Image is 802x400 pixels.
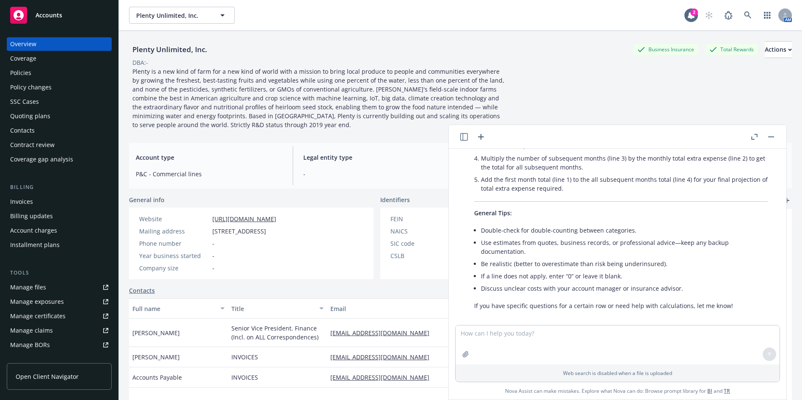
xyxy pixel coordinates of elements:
button: Title [228,298,327,319]
a: Manage BORs [7,338,112,352]
a: Switch app [759,7,776,24]
a: [EMAIL_ADDRESS][DOMAIN_NAME] [330,329,436,337]
li: If a line does not apply, enter “0” or leave it blank. [481,270,768,282]
li: Add the first month total (line 1) to the all subsequent months total (line 4) for your final pro... [481,173,768,194]
a: SSC Cases [7,95,112,108]
a: add [782,195,792,206]
span: [STREET_ADDRESS] [212,227,266,236]
a: Contacts [129,286,155,295]
div: Billing [7,183,112,192]
span: Nova Assist can make mistakes. Explore what Nova can do: Browse prompt library for and [505,382,730,400]
button: Email [327,298,492,319]
div: NAICS [390,227,460,236]
a: TR [724,387,730,394]
span: Identifiers [380,195,410,204]
div: Manage files [10,281,46,294]
span: Plenty Unlimited, Inc. [136,11,209,20]
span: INVOICES [231,353,258,361]
div: Policies [10,66,31,80]
div: Coverage [10,52,36,65]
a: Manage certificates [7,309,112,323]
a: Coverage [7,52,112,65]
div: Policy changes [10,81,52,94]
div: Manage claims [10,324,53,337]
span: Plenty is a new kind of farm for a new kind of world with a mission to bring local produce to peo... [132,67,506,129]
span: P&C - Commercial lines [136,169,283,178]
div: Contract review [10,138,55,152]
a: Coverage gap analysis [7,153,112,166]
a: Report a Bug [720,7,737,24]
div: Phone number [139,239,209,248]
li: Be realistic (better to overestimate than risk being underinsured). [481,258,768,270]
div: Mailing address [139,227,209,236]
a: Manage files [7,281,112,294]
a: Manage claims [7,324,112,337]
li: Multiply the number of subsequent months (line 3) by the monthly total extra expense (line 2) to ... [481,152,768,173]
p: Web search is disabled when a file is uploaded [461,369,775,377]
div: Summary of insurance [10,353,74,366]
li: Use estimates from quotes, business records, or professional advice—keep any backup documentation. [481,236,768,258]
li: Discuss unclear costs with your account manager or insurance advisor. [481,282,768,294]
span: Accounts [36,12,62,19]
div: Coverage gap analysis [10,153,73,166]
div: Email [330,304,479,313]
button: Full name [129,298,228,319]
a: Accounts [7,3,112,27]
div: Installment plans [10,238,60,252]
a: BI [707,387,712,394]
a: [EMAIL_ADDRESS][DOMAIN_NAME] [330,373,436,381]
div: Manage certificates [10,309,66,323]
span: Accounts Payable [132,373,182,382]
span: INVOICES [231,373,258,382]
div: Manage BORs [10,338,50,352]
a: Contacts [7,124,112,137]
a: Manage exposures [7,295,112,308]
div: Total Rewards [705,44,758,55]
span: General Tips: [474,209,512,217]
div: Contacts [10,124,35,137]
span: - [303,169,450,178]
div: Quoting plans [10,109,50,123]
a: [EMAIL_ADDRESS][DOMAIN_NAME] [330,353,436,361]
div: Title [231,304,314,313]
div: Tools [7,269,112,277]
div: Business Insurance [633,44,698,55]
div: Plenty Unlimited, Inc. [129,44,211,55]
a: Billing updates [7,209,112,223]
div: Account charges [10,224,57,237]
span: Account type [136,153,283,162]
a: Search [739,7,756,24]
div: CSLB [390,251,460,260]
a: Installment plans [7,238,112,252]
a: Policies [7,66,112,80]
span: [PERSON_NAME] [132,328,180,337]
a: Overview [7,37,112,51]
div: Website [139,214,209,223]
li: Double-check for double-counting between categories. [481,224,768,236]
div: Year business started [139,251,209,260]
div: 2 [690,8,698,16]
a: Start snowing [700,7,717,24]
a: Summary of insurance [7,353,112,366]
div: Manage exposures [10,295,64,308]
div: Full name [132,304,215,313]
span: Open Client Navigator [16,372,79,381]
a: Account charges [7,224,112,237]
div: Overview [10,37,36,51]
button: Plenty Unlimited, Inc. [129,7,235,24]
div: DBA: - [132,58,148,67]
a: Contract review [7,138,112,152]
button: Actions [765,41,792,58]
a: Policy changes [7,81,112,94]
span: - [212,251,214,260]
span: General info [129,195,165,204]
p: If you have specific questions for a certain row or need help with calculations, let me know! [474,301,768,310]
span: [PERSON_NAME] [132,353,180,361]
div: SSC Cases [10,95,39,108]
div: SIC code [390,239,460,248]
span: - [212,264,214,272]
a: [URL][DOMAIN_NAME] [212,215,276,223]
span: Senior Vice President. Finance (Incl. on ALL Correspondences) [231,324,324,342]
